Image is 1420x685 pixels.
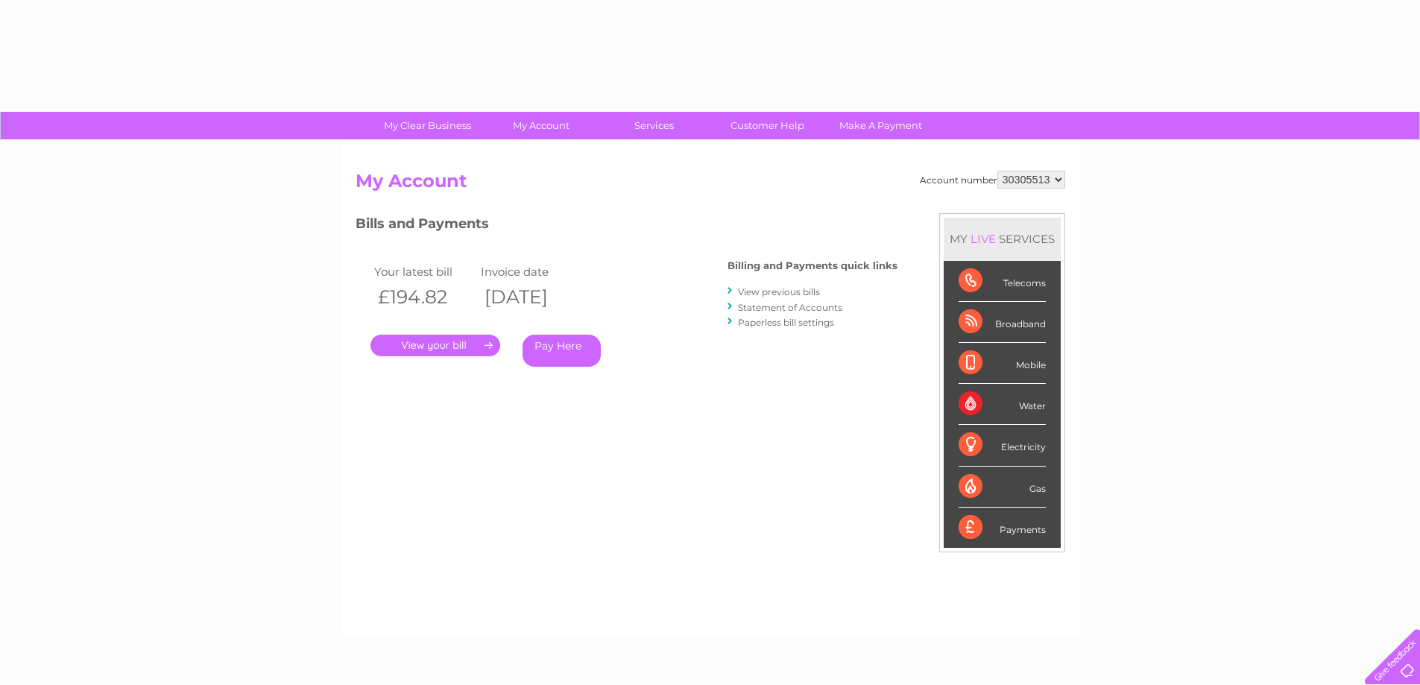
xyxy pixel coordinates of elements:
a: View previous bills [738,286,820,297]
td: Your latest bill [370,262,478,282]
h2: My Account [356,171,1065,199]
div: Telecoms [959,261,1046,302]
a: . [370,335,500,356]
a: Paperless bill settings [738,317,834,328]
th: £194.82 [370,282,478,312]
h4: Billing and Payments quick links [728,260,897,271]
a: My Clear Business [366,112,489,139]
a: Pay Here [523,335,601,367]
a: Statement of Accounts [738,302,842,313]
div: Gas [959,467,1046,508]
div: LIVE [968,232,999,246]
td: Invoice date [477,262,584,282]
a: My Account [479,112,602,139]
div: Electricity [959,425,1046,466]
div: Broadband [959,302,1046,343]
div: Payments [959,508,1046,548]
a: Services [593,112,716,139]
a: Make A Payment [819,112,942,139]
h3: Bills and Payments [356,213,897,239]
a: Customer Help [706,112,829,139]
div: Water [959,384,1046,425]
div: Mobile [959,343,1046,384]
div: MY SERVICES [944,218,1061,260]
div: Account number [920,171,1065,189]
th: [DATE] [477,282,584,312]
